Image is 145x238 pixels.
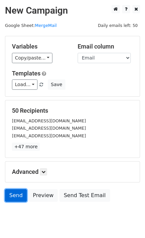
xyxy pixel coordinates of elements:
a: MergeMail [35,23,57,28]
small: [EMAIL_ADDRESS][DOMAIN_NAME] [12,133,86,138]
small: Google Sheet: [5,23,57,28]
iframe: Chat Widget [112,206,145,238]
a: +47 more [12,143,40,151]
a: Templates [12,70,40,77]
a: Send Test Email [59,189,110,202]
small: [EMAIL_ADDRESS][DOMAIN_NAME] [12,126,86,131]
a: Preview [29,189,58,202]
h2: New Campaign [5,5,140,16]
h5: Advanced [12,168,133,176]
a: Daily emails left: 50 [96,23,140,28]
button: Save [48,79,65,90]
h5: Email column [78,43,133,50]
a: Copy/paste... [12,53,52,63]
a: Load... [12,79,37,90]
h5: Variables [12,43,68,50]
h5: 50 Recipients [12,107,133,114]
a: Send [5,189,27,202]
small: [EMAIL_ADDRESS][DOMAIN_NAME] [12,118,86,123]
span: Daily emails left: 50 [96,22,140,29]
